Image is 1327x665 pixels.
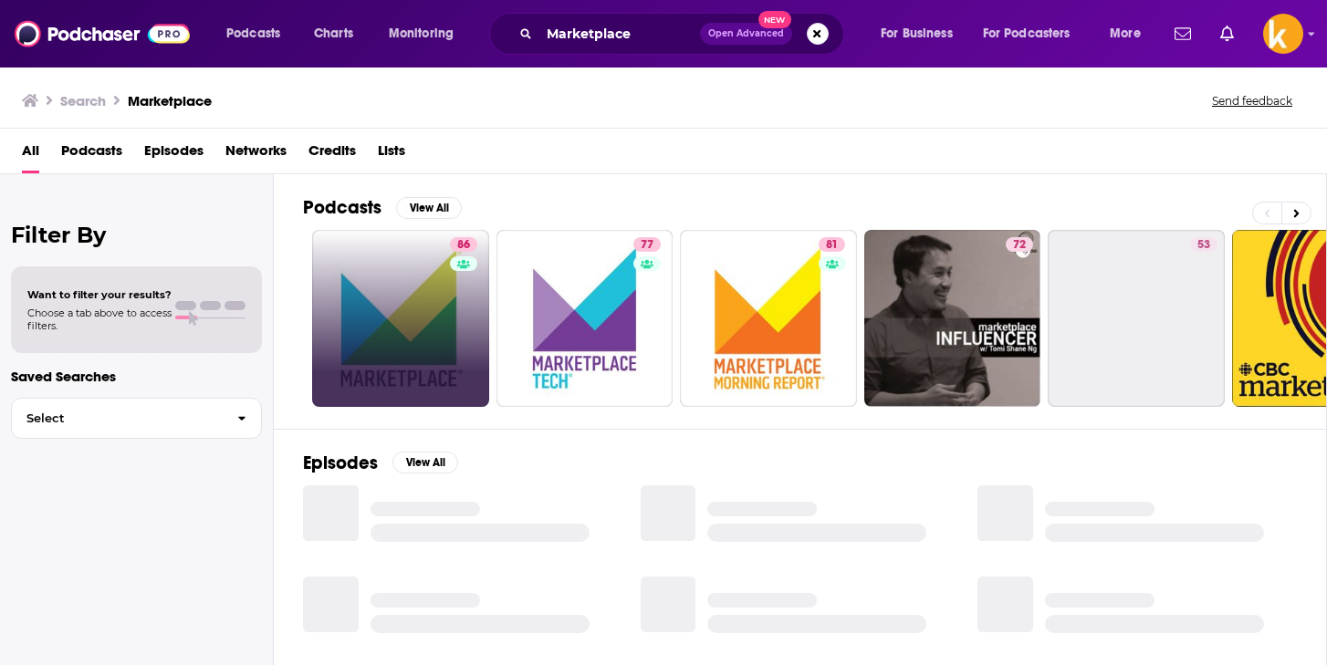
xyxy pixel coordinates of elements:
span: Monitoring [389,21,454,47]
input: Search podcasts, credits, & more... [539,19,700,48]
span: 77 [641,236,653,255]
button: open menu [868,19,976,48]
img: Podchaser - Follow, Share and Rate Podcasts [15,16,190,51]
a: 53 [1190,237,1217,252]
span: 53 [1197,236,1210,255]
p: Saved Searches [11,368,262,385]
span: Want to filter your results? [27,288,172,301]
span: More [1110,21,1141,47]
a: PodcastsView All [303,196,462,219]
h2: Episodes [303,452,378,474]
span: Podcasts [226,21,280,47]
span: For Podcasters [983,21,1071,47]
span: 81 [826,236,838,255]
a: 72 [1006,237,1033,252]
span: Choose a tab above to access filters. [27,307,172,332]
button: open menu [1097,19,1164,48]
a: 86 [450,237,477,252]
button: open menu [376,19,477,48]
h2: Filter By [11,222,262,248]
a: All [22,136,39,173]
a: 53 [1048,230,1225,407]
h2: Podcasts [303,196,381,219]
a: EpisodesView All [303,452,458,474]
h3: Search [60,92,106,109]
a: Networks [225,136,287,173]
span: Logged in as sshawan [1263,14,1303,54]
a: Episodes [144,136,204,173]
a: 81 [819,237,845,252]
img: User Profile [1263,14,1303,54]
a: Show notifications dropdown [1167,18,1198,49]
span: Open Advanced [708,29,784,38]
h3: Marketplace [128,92,212,109]
button: Send feedback [1207,93,1298,109]
button: View All [396,197,462,219]
a: Podcasts [61,136,122,173]
span: For Business [881,21,953,47]
button: Show profile menu [1263,14,1303,54]
div: Search podcasts, credits, & more... [507,13,862,55]
button: View All [392,452,458,473]
span: 86 [457,236,470,255]
a: 86 [312,230,489,407]
span: New [758,11,791,28]
a: Charts [302,19,364,48]
button: open menu [971,19,1097,48]
span: Select [12,412,223,424]
span: 72 [1013,236,1026,255]
button: Open AdvancedNew [700,23,792,45]
a: Credits [308,136,356,173]
button: Select [11,398,262,439]
a: 81 [680,230,857,407]
a: 77 [496,230,674,407]
a: 72 [864,230,1041,407]
span: Charts [314,21,353,47]
button: open menu [214,19,304,48]
a: Lists [378,136,405,173]
a: Show notifications dropdown [1213,18,1241,49]
a: 77 [633,237,661,252]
